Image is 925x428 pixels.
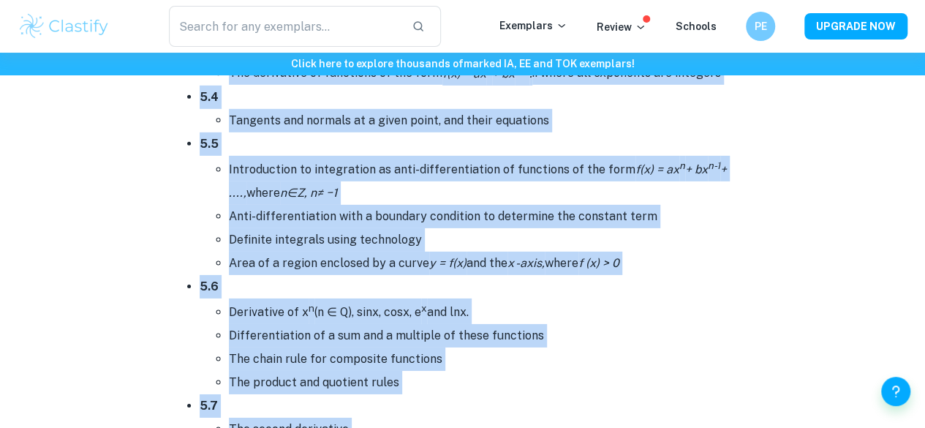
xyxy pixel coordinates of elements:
[507,256,545,270] i: x -axis,
[18,12,110,41] img: Clastify logo
[229,324,755,348] li: Differentiation of a sum and a multiple of these functions
[229,371,755,394] li: The product and quotient rules
[229,299,755,324] li: Derivative of x (n ∈ Q), sinx, cosx, e and lnx.
[229,252,755,275] li: Area of a region enclosed by a curve and the where
[229,348,755,371] li: The chain rule for composite functions
[421,302,427,314] sup: x
[3,56,922,72] h6: Click here to explore thousands of marked IA, EE and TOK exemplars !
[752,18,769,34] h6: PE
[429,256,467,270] i: y = f(x)
[578,256,619,270] i: f (x) > 0
[229,162,727,200] i: f(x) = ax + bx + ....,
[229,205,755,228] li: Anti-differentiation with a boundary condition to determine the constant term
[229,156,755,205] li: Introduction to integration as anti-differentiation of functions of the form where
[229,109,755,132] li: Tangents and normals at a given point, and their equations
[169,6,400,47] input: Search for any exemplars...
[804,13,907,40] button: UPGRADE NOW
[442,67,532,80] i: f(x) = ax + bx .
[881,377,910,406] button: Help and Feedback
[309,302,314,314] sup: n
[746,12,775,41] button: PE
[200,399,218,413] strong: 5.7
[499,18,567,34] p: Exemplars
[200,279,219,293] strong: 5.6
[200,90,219,104] strong: 5.4
[679,159,685,171] sup: n
[597,19,646,35] p: Review
[676,20,717,32] a: Schools
[229,228,755,252] li: Definite integrals using technology
[200,137,219,151] strong: 5.5
[708,159,720,171] sup: n-1
[280,186,338,200] i: n∈Z, n≠ −1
